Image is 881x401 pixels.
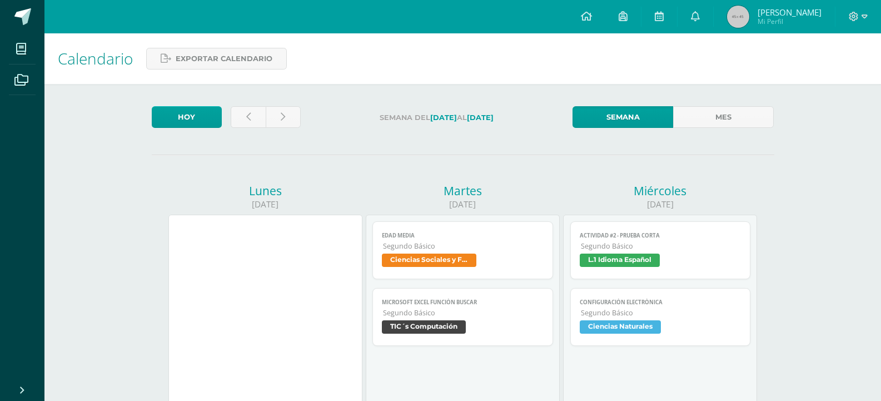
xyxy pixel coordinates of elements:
[146,48,287,70] a: Exportar calendario
[580,232,741,239] span: Actividad #2 - Prueba corta
[176,48,272,69] span: Exportar calendario
[581,241,741,251] span: Segundo Básico
[563,183,757,199] div: Miércoles
[382,254,476,267] span: Ciencias Sociales y Formación Ciudadana
[382,299,544,306] span: Microsoft Excel Función BUSCAR
[168,199,362,210] div: [DATE]
[580,320,661,334] span: Ciencias Naturales
[727,6,749,28] img: 45x45
[382,320,466,334] span: TIC´s Computación
[310,106,564,129] label: Semana del al
[570,221,751,279] a: Actividad #2 - Prueba cortaSegundo BásicoL.1 Idioma Español
[383,308,544,318] span: Segundo Básico
[382,232,544,239] span: Edad Media
[366,183,560,199] div: Martes
[58,48,133,69] span: Calendario
[570,288,751,346] a: Configuración electrónicaSegundo BásicoCiencias Naturales
[673,106,774,128] a: Mes
[563,199,757,210] div: [DATE]
[573,106,673,128] a: Semana
[383,241,544,251] span: Segundo Básico
[168,183,362,199] div: Lunes
[580,254,660,267] span: L.1 Idioma Español
[580,299,741,306] span: Configuración electrónica
[372,221,553,279] a: Edad MediaSegundo BásicoCiencias Sociales y Formación Ciudadana
[372,288,553,346] a: Microsoft Excel Función BUSCARSegundo BásicoTIC´s Computación
[152,106,222,128] a: Hoy
[581,308,741,318] span: Segundo Básico
[758,7,822,18] span: [PERSON_NAME]
[758,17,822,26] span: Mi Perfil
[467,113,494,122] strong: [DATE]
[430,113,457,122] strong: [DATE]
[366,199,560,210] div: [DATE]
